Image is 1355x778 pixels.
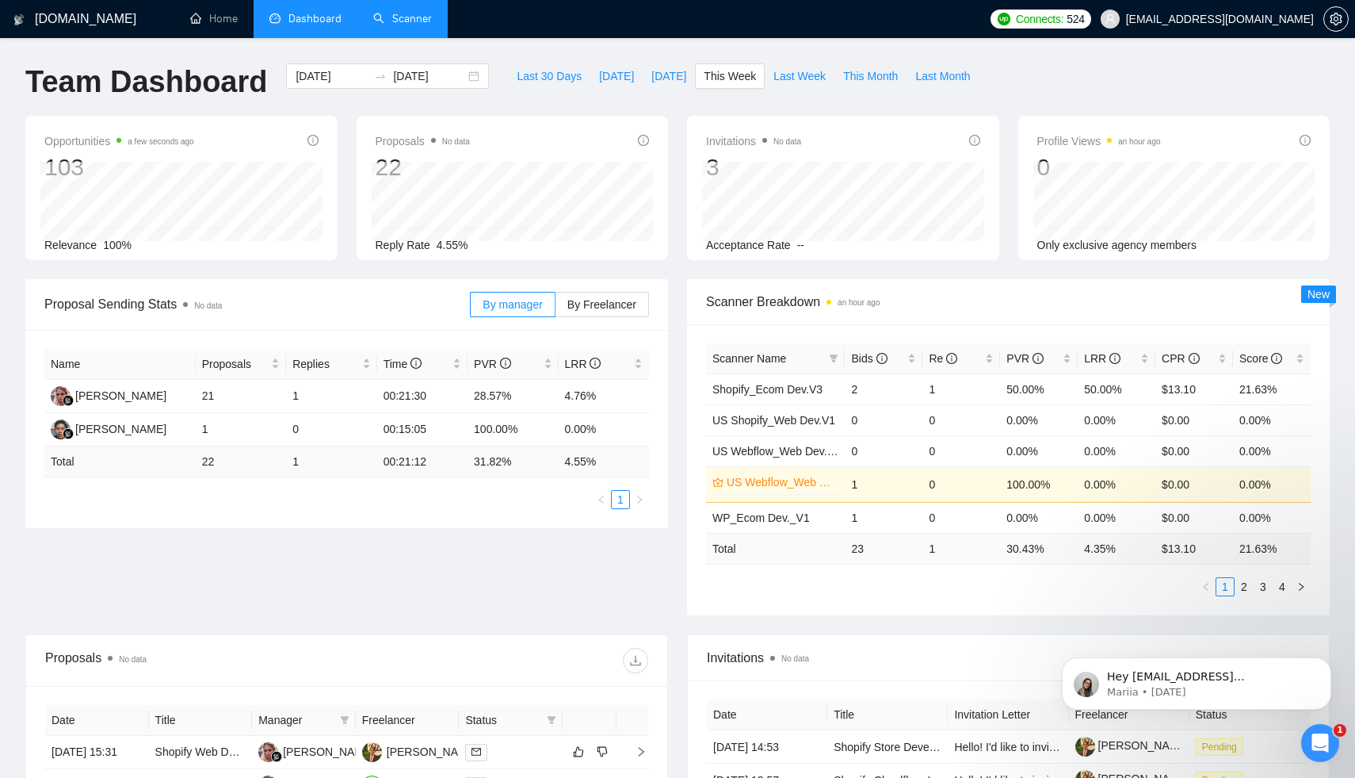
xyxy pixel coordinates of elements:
span: info-circle [1109,353,1120,364]
span: Re [929,352,957,365]
span: By manager [483,298,542,311]
a: setting [1323,13,1349,25]
td: 0 [922,502,1000,533]
td: Total [44,446,196,477]
td: 4.35 % [1078,533,1155,564]
input: Start date [296,67,368,85]
img: gigradar-bm.png [63,395,74,406]
li: Previous Page [1197,577,1216,596]
img: gigradar-bm.png [271,751,282,762]
a: KG[PERSON_NAME] [258,745,374,757]
span: -- [797,239,804,251]
td: [DATE] 14:53 [707,730,827,764]
div: [PERSON_NAME] [75,420,166,438]
li: Next Page [630,490,649,509]
span: dashboard [269,13,281,24]
td: $13.10 [1155,374,1233,404]
span: info-circle [969,135,980,146]
th: Invitation Letter [948,699,1068,730]
a: Shopify Web Developer & Operations Specialist [155,745,390,758]
td: Shopify Web Developer & Operations Specialist [149,736,253,769]
span: This Week [704,67,756,85]
span: info-circle [946,353,957,364]
th: Manager [252,705,356,736]
td: 1 [845,466,922,502]
span: Opportunities [44,132,194,151]
td: 0 [845,435,922,466]
td: 0.00% [1233,435,1311,466]
td: 0.00% [1078,404,1155,435]
button: [DATE] [590,63,643,89]
td: Total [706,533,845,564]
td: 0.00% [1078,466,1155,502]
th: Proposals [196,349,286,380]
div: [PERSON_NAME] [75,387,166,404]
span: filter [544,708,559,732]
span: Dashboard [288,12,342,25]
td: 1 [286,446,376,477]
span: 524 [1067,10,1084,28]
span: Invitations [706,132,801,151]
span: filter [829,354,838,363]
li: 1 [611,490,630,509]
td: $0.00 [1155,466,1233,502]
span: user [1105,13,1116,25]
span: Last Month [915,67,970,85]
a: 2 [1235,578,1253,596]
span: Score [1239,352,1282,365]
td: 0.00% [1000,404,1078,435]
span: Status [465,711,540,729]
td: 28.57% [468,380,558,413]
span: filter [547,715,556,725]
span: Manager [258,711,334,729]
li: 1 [1216,577,1235,596]
td: 100.00% [468,413,558,446]
span: info-circle [410,358,422,369]
td: 30.43 % [1000,533,1078,564]
a: homeHome [190,12,238,25]
td: 0 [922,404,1000,435]
span: Proposals [202,355,268,373]
td: $0.00 [1155,404,1233,435]
button: download [623,648,648,673]
td: 0.00% [1000,435,1078,466]
a: US Shopify_Web Dev.V1 [712,414,835,427]
button: Last Week [765,63,834,89]
td: 21 [196,380,286,413]
span: No data [781,654,809,663]
span: PVR [1006,352,1044,365]
td: 0.00% [1000,502,1078,533]
td: Shopify Store Development for a New Health & Wellness Brand [827,730,948,764]
td: 23 [845,533,922,564]
div: 3 [706,152,801,182]
h1: Team Dashboard [25,63,267,101]
span: info-circle [1271,353,1282,364]
span: crown [712,477,723,488]
input: End date [393,67,465,85]
span: Scanner Name [712,352,786,365]
span: download [624,654,647,667]
span: Acceptance Rate [706,239,791,251]
td: 00:15:05 [377,413,468,446]
span: Invitations [707,648,1310,668]
span: Time [384,358,422,370]
a: MR[PERSON_NAME] [51,422,166,435]
td: 0.00% [1078,435,1155,466]
button: dislike [593,742,612,761]
a: 1 [1216,578,1234,596]
button: left [592,490,611,509]
span: Last 30 Days [517,67,582,85]
span: filter [337,708,353,732]
td: 0.00% [1233,502,1311,533]
td: 0.00% [1078,502,1155,533]
td: 00:21:12 [377,446,468,477]
td: 21.63% [1233,374,1311,404]
th: Title [827,699,948,730]
span: swap-right [374,70,387,82]
td: 21.63 % [1233,533,1311,564]
a: searchScanner [373,12,432,25]
span: info-circle [307,135,319,146]
time: an hour ago [1118,137,1160,146]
